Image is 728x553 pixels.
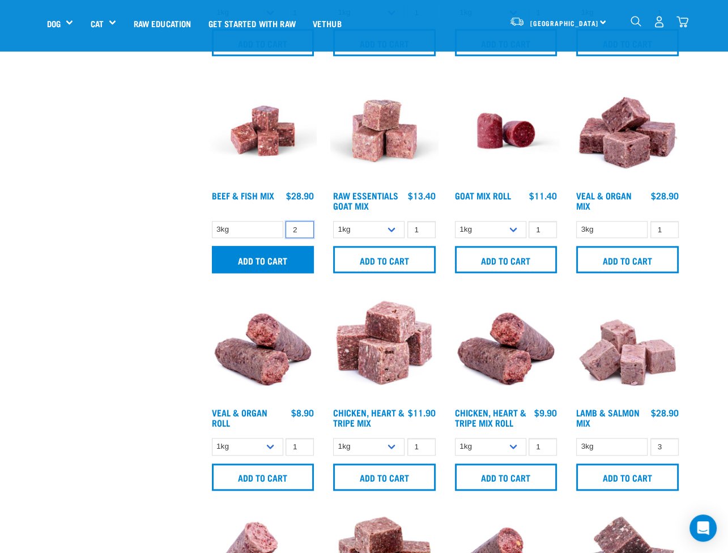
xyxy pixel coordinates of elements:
[330,76,438,185] img: Goat M Ix 38448
[407,438,436,456] input: 1
[452,76,560,185] img: Raw Essentials Chicken Lamb Beef Bulk Minced Raw Dog Food Roll Unwrapped
[455,246,557,273] input: Add to cart
[689,514,717,542] div: Open Intercom Messenger
[212,463,314,491] input: Add to cart
[676,16,688,28] img: home-icon@2x.png
[333,193,398,208] a: Raw Essentials Goat Mix
[209,76,317,185] img: Beef Mackerel 1
[576,410,640,425] a: Lamb & Salmon Mix
[407,221,436,239] input: 1
[455,463,557,491] input: Add to cart
[653,16,665,28] img: user.png
[529,190,557,201] div: $11.40
[631,16,641,27] img: home-icon-1@2x.png
[455,193,511,198] a: Goat Mix Roll
[212,246,314,273] input: Add to cart
[333,463,436,491] input: Add to cart
[408,190,436,201] div: $13.40
[200,1,304,46] a: Get started with Raw
[212,193,274,198] a: Beef & Fish Mix
[333,246,436,273] input: Add to cart
[291,407,314,418] div: $8.90
[651,407,679,418] div: $28.90
[651,190,679,201] div: $28.90
[304,1,350,46] a: Vethub
[90,17,103,30] a: Cat
[286,438,314,456] input: 1
[286,221,314,239] input: 1
[509,16,525,27] img: van-moving.png
[452,293,560,402] img: Chicken Heart Tripe Roll 01
[576,193,632,208] a: Veal & Organ Mix
[650,438,679,456] input: 1
[530,21,599,25] span: [GEOGRAPHIC_DATA]
[573,76,682,185] img: 1158 Veal Organ Mix 01
[125,1,199,46] a: Raw Education
[408,407,436,418] div: $11.90
[534,407,557,418] div: $9.90
[455,410,526,425] a: Chicken, Heart & Tripe Mix Roll
[209,293,317,402] img: Veal Organ Mix Roll 01
[333,410,405,425] a: Chicken, Heart & Tripe Mix
[650,221,679,239] input: 1
[286,190,314,201] div: $28.90
[529,221,557,239] input: 1
[573,293,682,402] img: 1029 Lamb Salmon Mix 01
[576,246,679,273] input: Add to cart
[212,410,267,425] a: Veal & Organ Roll
[47,17,61,30] a: Dog
[529,438,557,456] input: 1
[330,293,438,402] img: 1062 Chicken Heart Tripe Mix 01
[576,463,679,491] input: Add to cart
